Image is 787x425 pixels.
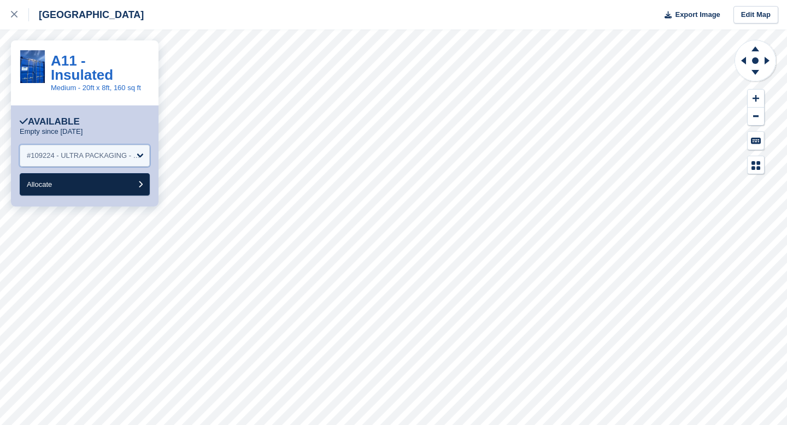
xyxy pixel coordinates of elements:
div: #109224 - ULTRA PACKAGING - M SHEIKH [27,150,143,161]
button: Keyboard Shortcuts [748,132,764,150]
button: Zoom Out [748,108,764,126]
button: Allocate [20,173,150,196]
a: Edit Map [733,6,778,24]
a: Medium - 20ft x 8ft, 160 sq ft [51,84,141,92]
div: Available [20,116,80,127]
button: Zoom In [748,90,764,108]
p: Empty since [DATE] [20,127,83,136]
span: Export Image [675,9,720,20]
button: Export Image [658,6,720,24]
a: A11 - Insulated [51,52,113,83]
div: [GEOGRAPHIC_DATA] [29,8,144,21]
span: Allocate [27,180,52,188]
img: IMG_1129.jpeg [20,50,45,83]
button: Map Legend [748,156,764,174]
